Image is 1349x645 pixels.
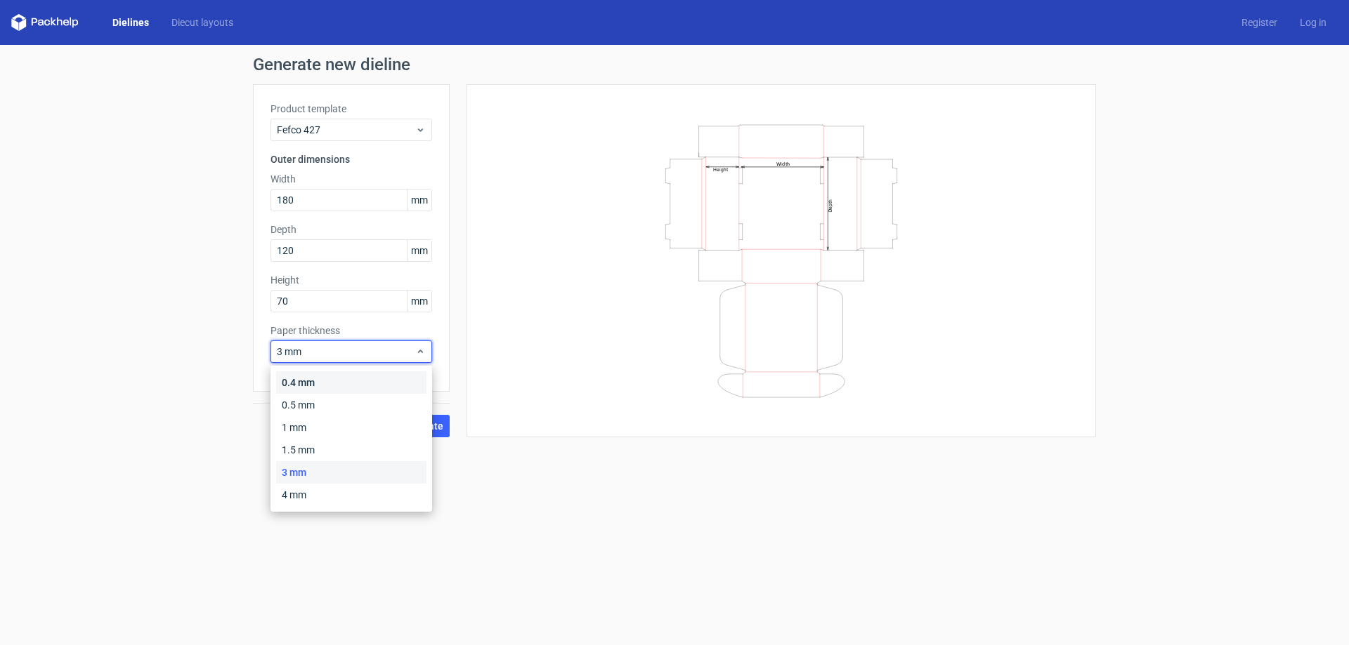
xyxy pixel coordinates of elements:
text: Depth [828,199,833,211]
span: mm [407,189,431,211]
a: Diecut layouts [160,15,245,29]
a: Log in [1289,15,1338,29]
label: Paper thickness [271,324,432,338]
span: mm [407,240,431,261]
h3: Outer dimensions [271,152,432,166]
div: 0.5 mm [276,394,426,416]
text: Height [713,166,728,172]
a: Register [1230,15,1289,29]
label: Height [271,273,432,287]
label: Width [271,172,432,186]
div: 1 mm [276,416,426,439]
span: Fefco 427 [277,123,415,137]
h1: Generate new dieline [253,56,1096,73]
span: mm [407,291,431,312]
a: Dielines [101,15,160,29]
div: 1.5 mm [276,439,426,461]
div: 3 mm [276,461,426,484]
span: 3 mm [277,345,415,359]
div: 0.4 mm [276,371,426,394]
label: Product template [271,102,432,116]
label: Depth [271,222,432,237]
text: Width [776,160,790,166]
div: 4 mm [276,484,426,506]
